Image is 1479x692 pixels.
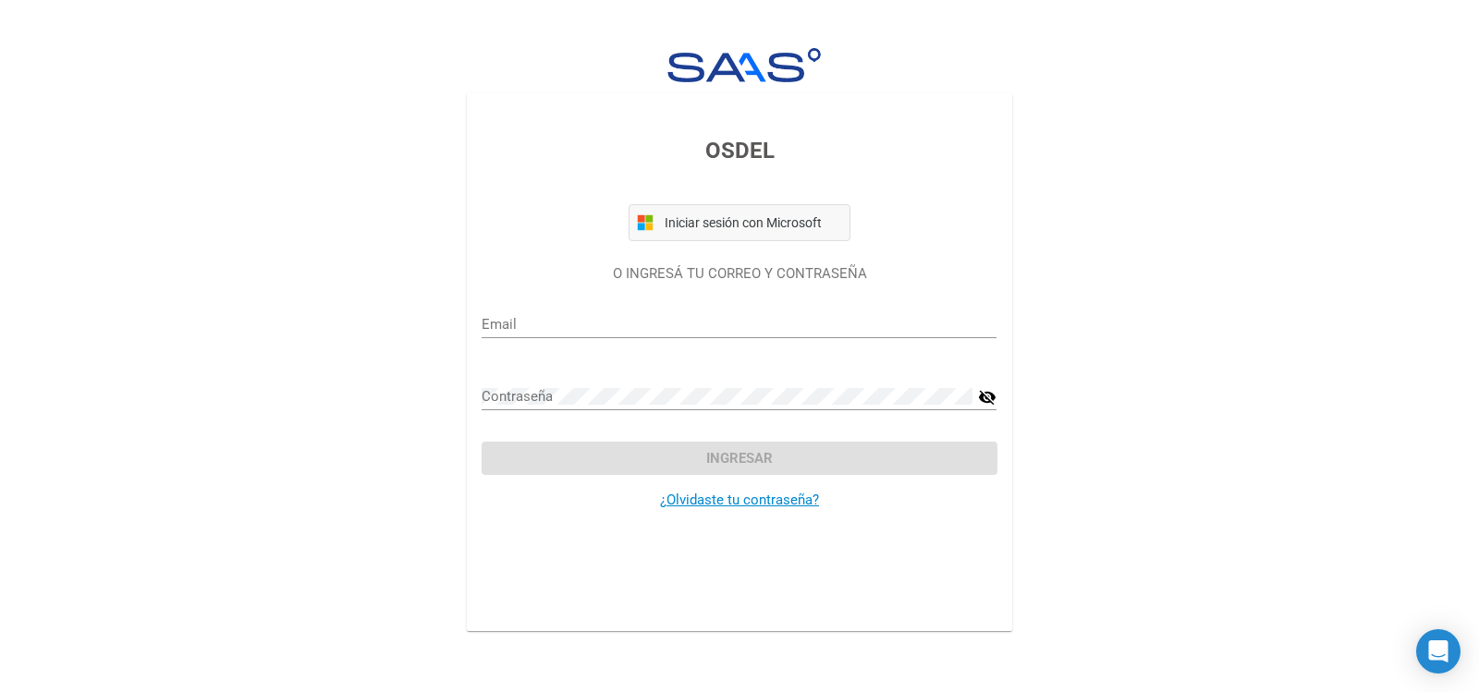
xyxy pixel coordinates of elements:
[482,134,996,167] h3: OSDEL
[629,204,850,241] button: Iniciar sesión con Microsoft
[482,263,996,285] p: O INGRESÁ TU CORREO Y CONTRASEÑA
[706,450,773,467] span: Ingresar
[978,386,996,408] mat-icon: visibility_off
[661,215,842,230] span: Iniciar sesión con Microsoft
[1416,629,1461,674] div: Open Intercom Messenger
[660,492,819,508] a: ¿Olvidaste tu contraseña?
[482,442,996,475] button: Ingresar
